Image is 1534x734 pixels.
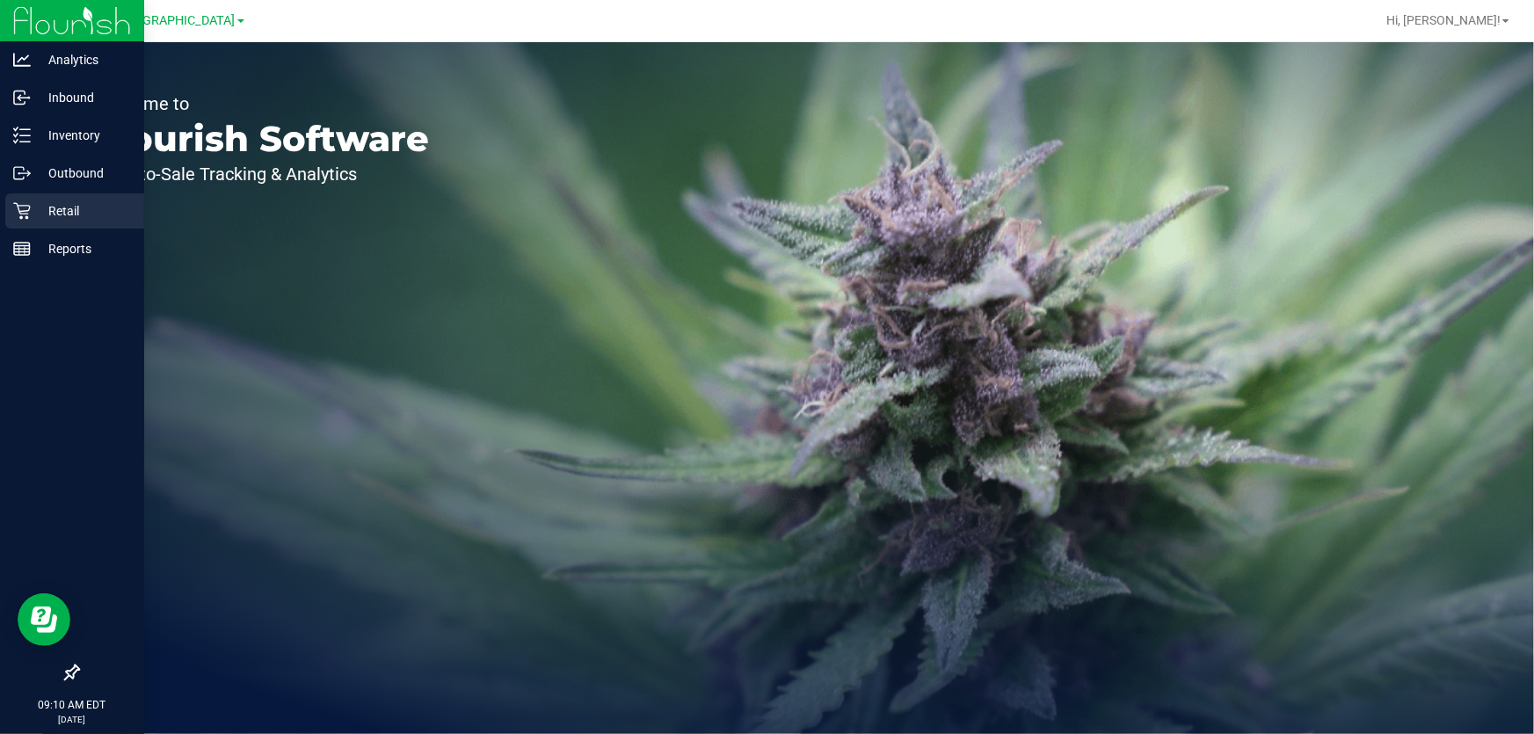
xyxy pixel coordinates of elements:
span: Hi, [PERSON_NAME]! [1386,13,1501,27]
p: Welcome to [95,95,429,113]
inline-svg: Inbound [13,89,31,106]
inline-svg: Reports [13,240,31,258]
p: Retail [31,200,136,222]
span: [GEOGRAPHIC_DATA] [115,13,236,28]
p: Flourish Software [95,121,429,156]
inline-svg: Retail [13,202,31,220]
p: Inbound [31,87,136,108]
inline-svg: Outbound [13,164,31,182]
inline-svg: Inventory [13,127,31,144]
p: Seed-to-Sale Tracking & Analytics [95,165,429,183]
iframe: Resource center [18,593,70,646]
p: 09:10 AM EDT [8,697,136,713]
p: Inventory [31,125,136,146]
p: [DATE] [8,713,136,726]
inline-svg: Analytics [13,51,31,69]
p: Analytics [31,49,136,70]
p: Outbound [31,163,136,184]
p: Reports [31,238,136,259]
